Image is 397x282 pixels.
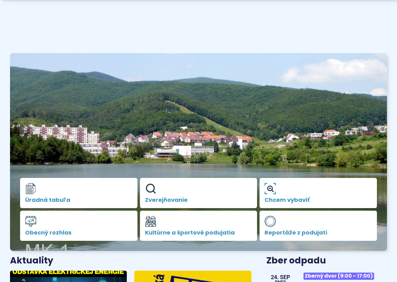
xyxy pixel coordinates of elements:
[25,197,132,203] span: Úradná tabuľa
[10,256,53,266] h3: Aktuality
[140,178,257,208] a: Zverejňovanie
[260,178,377,208] a: Chcem vybaviť
[145,197,252,203] span: Zverejňovanie
[25,229,132,236] span: Obecný rozhlas
[266,256,387,266] h3: Zber odpadu
[140,211,257,241] a: Kultúrne a športové podujatia
[145,229,252,236] span: Kultúrne a športové podujatia
[303,273,374,280] span: Zberný dvor (9:00 – 17:00)
[265,197,372,203] span: Chcem vybaviť
[260,211,377,241] a: Reportáže z podujatí
[20,211,137,241] a: Obecný rozhlas
[20,178,137,208] a: Úradná tabuľa
[265,229,372,236] span: Reportáže z podujatí
[271,274,290,280] span: 24. sep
